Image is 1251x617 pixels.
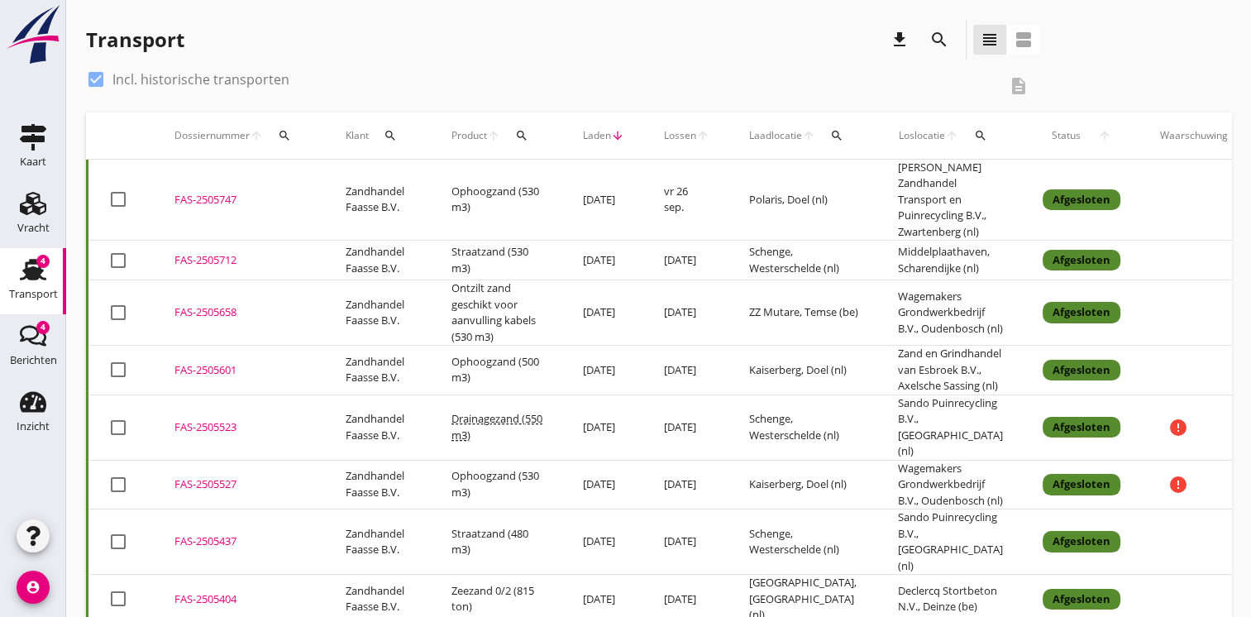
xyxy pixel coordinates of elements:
div: FAS-2505527 [174,476,306,493]
span: Dossiernummer [174,128,250,143]
div: 4 [36,255,50,268]
td: Kaiserberg, Doel (nl) [729,346,878,395]
div: Vracht [17,222,50,233]
div: FAS-2505601 [174,362,306,379]
div: Inzicht [17,421,50,432]
td: [DATE] [644,460,729,509]
img: logo-small.a267ee39.svg [3,4,63,65]
div: FAS-2505712 [174,252,306,269]
td: Polaris, Doel (nl) [729,160,878,241]
i: arrow_downward [611,129,624,142]
div: 4 [36,321,50,334]
i: view_agenda [1014,30,1034,50]
td: Straatzand (480 m3) [432,509,563,575]
span: Laadlocatie [749,128,802,143]
i: search [515,129,528,142]
td: Zandhandel Faasse B.V. [326,346,432,395]
i: search [929,30,949,50]
div: FAS-2505404 [174,591,306,608]
i: arrow_upward [945,129,959,142]
td: [PERSON_NAME] Zandhandel Transport en Puinrecycling B.V., Zwartenberg (nl) [878,160,1023,241]
td: Schenge, Westerschelde (nl) [729,241,878,280]
div: Afgesloten [1043,302,1120,323]
td: Ophoogzand (500 m3) [432,346,563,395]
i: arrow_upward [487,129,500,142]
td: Zandhandel Faasse B.V. [326,460,432,509]
td: [DATE] [563,241,644,280]
i: arrow_upward [696,129,709,142]
td: [DATE] [563,395,644,460]
td: Schenge, Westerschelde (nl) [729,395,878,460]
div: Transport [9,289,58,299]
div: Kaart [20,156,46,167]
div: Afgesloten [1043,189,1120,211]
td: [DATE] [644,346,729,395]
div: Waarschuwing [1160,128,1228,143]
td: [DATE] [563,160,644,241]
div: Transport [86,26,184,53]
span: Lossen [664,128,696,143]
td: Zandhandel Faasse B.V. [326,395,432,460]
div: Afgesloten [1043,417,1120,438]
td: vr 26 sep. [644,160,729,241]
td: Ophoogzand (530 m3) [432,160,563,241]
div: Afgesloten [1043,474,1120,495]
div: Afgesloten [1043,360,1120,381]
div: Afgesloten [1043,589,1120,610]
div: FAS-2505747 [174,192,306,208]
td: Straatzand (530 m3) [432,241,563,280]
i: search [974,129,987,142]
i: error [1168,475,1188,495]
i: search [830,129,843,142]
td: Wagemakers Grondwerkbedrijf B.V., Oudenbosch (nl) [878,280,1023,346]
td: Zandhandel Faasse B.V. [326,280,432,346]
td: Zandhandel Faasse B.V. [326,160,432,241]
i: arrow_upward [250,129,263,142]
i: search [384,129,397,142]
td: [DATE] [563,280,644,346]
td: [DATE] [563,460,644,509]
td: Middelplaathaven, Scharendijke (nl) [878,241,1023,280]
i: arrow_upward [802,129,815,142]
td: [DATE] [644,395,729,460]
label: Incl. historische transporten [112,71,289,88]
td: Schenge, Westerschelde (nl) [729,509,878,575]
td: Sando Puinrecycling B.V., [GEOGRAPHIC_DATA] (nl) [878,509,1023,575]
td: [DATE] [644,509,729,575]
div: Afgesloten [1043,531,1120,552]
div: Berichten [10,355,57,366]
span: Drainagezand (550 m3) [451,411,542,442]
i: arrow_upward [1090,129,1121,142]
span: Status [1043,128,1090,143]
div: FAS-2505658 [174,304,306,321]
td: Sando Puinrecycling B.V., [GEOGRAPHIC_DATA] (nl) [878,395,1023,460]
div: FAS-2505523 [174,419,306,436]
div: Afgesloten [1043,250,1120,271]
td: Ontzilt zand geschikt voor aanvulling kabels (530 m3) [432,280,563,346]
i: account_circle [17,571,50,604]
i: search [278,129,291,142]
td: [DATE] [644,280,729,346]
td: Ophoogzand (530 m3) [432,460,563,509]
i: error [1168,418,1188,438]
span: Product [451,128,487,143]
i: download [890,30,910,50]
i: view_headline [980,30,1000,50]
div: FAS-2505437 [174,533,306,550]
td: Zand en Grindhandel van Esbroek B.V., Axelsche Sassing (nl) [878,346,1023,395]
td: [DATE] [563,509,644,575]
div: Klant [346,116,412,155]
td: Zandhandel Faasse B.V. [326,509,432,575]
td: ZZ Mutare, Temse (be) [729,280,878,346]
td: [DATE] [644,241,729,280]
td: Zandhandel Faasse B.V. [326,241,432,280]
span: Loslocatie [898,128,945,143]
td: Wagemakers Grondwerkbedrijf B.V., Oudenbosch (nl) [878,460,1023,509]
span: Laden [583,128,611,143]
td: Kaiserberg, Doel (nl) [729,460,878,509]
td: [DATE] [563,346,644,395]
